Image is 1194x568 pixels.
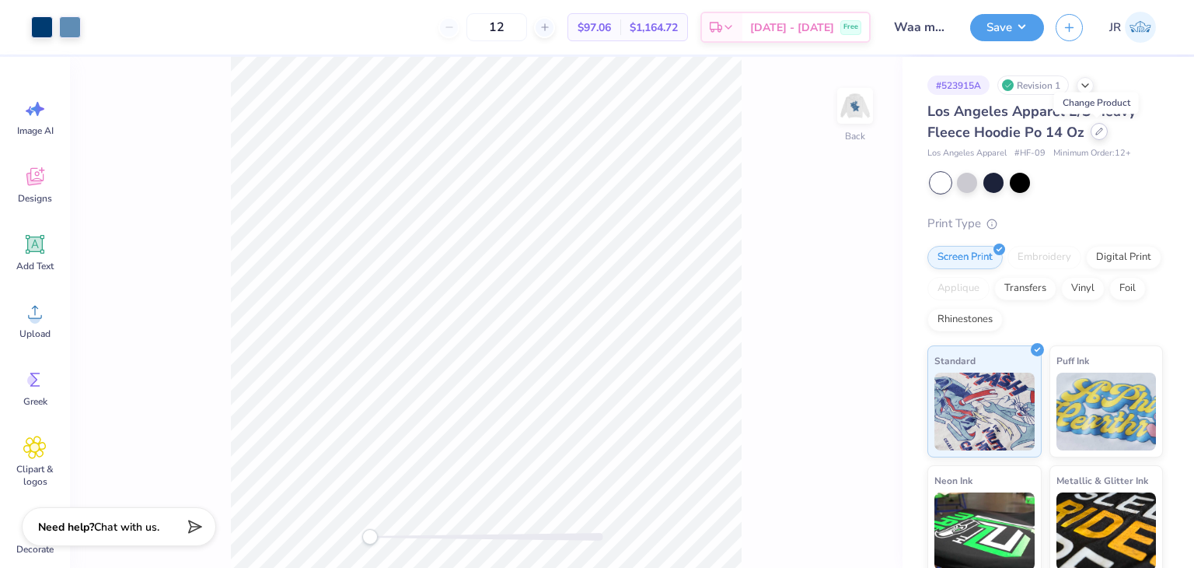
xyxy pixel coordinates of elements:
span: $1,164.72 [630,19,678,36]
img: Joshua Ryan Almeida [1125,12,1156,43]
div: Digital Print [1086,246,1161,269]
img: Standard [934,373,1035,451]
span: [DATE] - [DATE] [750,19,834,36]
span: Standard [934,352,976,369]
img: Back [840,90,871,121]
span: # HF-09 [1014,147,1046,160]
div: Applique [927,277,990,300]
span: Minimum Order: 12 + [1053,147,1131,160]
span: Puff Ink [1056,352,1089,369]
span: Image AI [17,124,54,137]
span: Upload [19,328,51,340]
img: Puff Ink [1056,373,1157,451]
span: Greek [23,395,47,408]
div: Foil [1109,277,1146,300]
div: Revision 1 [997,75,1069,95]
div: Accessibility label [362,529,378,545]
div: Print Type [927,215,1163,233]
span: Los Angeles Apparel [927,147,1007,160]
div: Transfers [994,277,1056,300]
span: Designs [18,192,52,205]
div: Rhinestones [927,308,1003,331]
strong: Need help? [38,520,94,535]
div: Vinyl [1061,277,1105,300]
span: Los Angeles Apparel L/S Heavy Fleece Hoodie Po 14 Oz [927,102,1136,142]
a: JR [1102,12,1163,43]
span: Metallic & Glitter Ink [1056,472,1148,489]
span: Clipart & logos [9,463,61,488]
input: – – [466,13,527,41]
div: # 523915A [927,75,990,95]
div: Screen Print [927,246,1003,269]
span: $97.06 [578,19,611,36]
span: Neon Ink [934,472,972,489]
span: Add Text [16,260,54,272]
div: Change Product [1054,92,1139,114]
span: Decorate [16,543,54,556]
button: Save [970,14,1044,41]
input: Untitled Design [882,12,958,43]
span: JR [1109,19,1121,37]
div: Back [845,129,865,143]
div: Embroidery [1007,246,1081,269]
span: Chat with us. [94,520,159,535]
span: Free [843,22,858,33]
